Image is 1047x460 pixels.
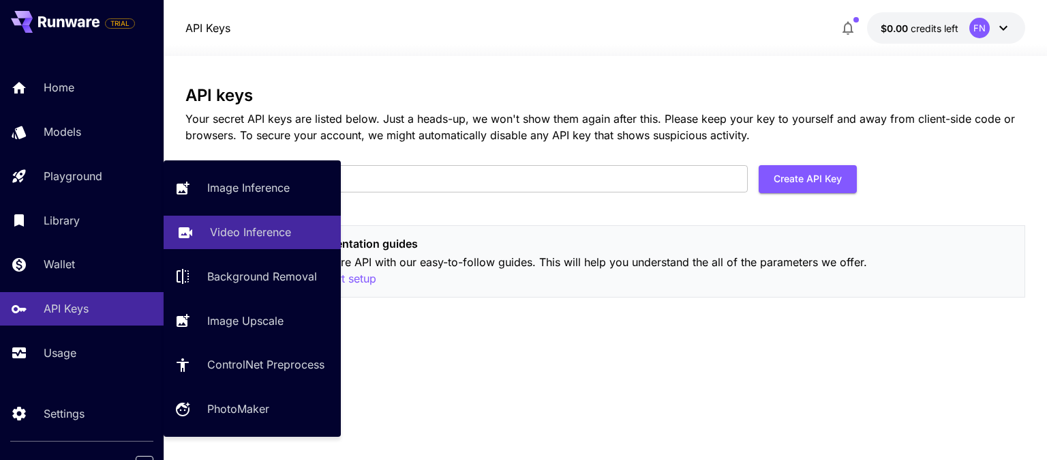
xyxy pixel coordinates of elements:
[164,171,341,205] a: Image Inference
[44,345,76,361] p: Usage
[164,392,341,426] a: PhotoMaker
[759,165,857,193] button: Create API Key
[44,79,74,96] p: Home
[222,235,1013,252] p: Check out our implementation guides
[207,401,269,417] p: PhotoMaker
[44,124,81,140] p: Models
[44,256,75,272] p: Wallet
[185,20,230,36] nav: breadcrumb
[911,23,958,34] span: credits left
[164,216,341,249] a: Video Inference
[185,111,1025,143] p: Your secret API keys are listed below. Just a heads-up, we won't show them again after this. Plea...
[185,20,230,36] p: API Keys
[207,268,317,285] p: Background Removal
[881,21,958,35] div: $0.00
[164,348,341,382] a: ControlNet Preprocess
[969,18,990,38] div: FN
[867,12,1025,44] button: $0.00
[164,260,341,293] a: Background Removal
[185,86,1025,105] h3: API keys
[207,179,290,196] p: Image Inference
[207,313,284,329] p: Image Upscale
[210,224,291,240] p: Video Inference
[44,300,89,317] p: API Keys
[881,23,911,34] span: $0.00
[44,405,85,422] p: Settings
[106,18,134,29] span: TRIAL
[44,212,80,229] p: Library
[195,159,254,171] label: API key name
[164,304,341,337] a: Image Upscale
[44,168,102,184] p: Playground
[222,254,1013,287] p: Get to know the Runware API with our easy-to-follow guides. This will help you understand the all...
[105,15,135,31] span: Add your payment card to enable full platform functionality.
[207,356,324,373] p: ControlNet Preprocess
